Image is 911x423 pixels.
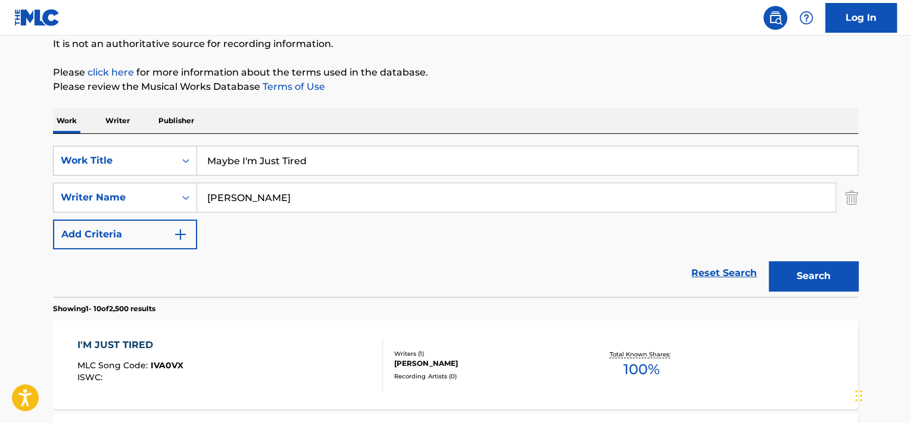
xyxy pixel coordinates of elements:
[53,320,858,409] a: I'M JUST TIREDMLC Song Code:IVA0VXISWC:Writers (1)[PERSON_NAME]Recording Artists (0)Total Known S...
[851,366,911,423] iframe: Chat Widget
[855,378,862,413] div: Drag
[260,81,325,92] a: Terms of Use
[53,37,858,51] p: It is not an authoritative source for recording information.
[763,6,787,30] a: Public Search
[794,6,818,30] div: Help
[88,67,134,78] a: click here
[53,146,858,297] form: Search Form
[155,108,198,133] p: Publisher
[61,190,168,205] div: Writer Name
[394,372,574,381] div: Recording Artists ( 0 )
[53,108,80,133] p: Work
[623,359,659,380] span: 100 %
[799,11,813,25] img: help
[825,3,897,33] a: Log In
[609,350,673,359] p: Total Known Shares:
[394,349,574,358] div: Writers ( 1 )
[14,9,60,26] img: MLC Logo
[845,183,858,212] img: Delete Criterion
[685,260,763,286] a: Reset Search
[77,360,151,371] span: MLC Song Code :
[769,261,858,291] button: Search
[102,108,133,133] p: Writer
[61,153,168,168] div: Work Title
[53,303,155,314] p: Showing 1 - 10 of 2,500 results
[394,358,574,369] div: [PERSON_NAME]
[53,220,197,249] button: Add Criteria
[151,360,183,371] span: IVA0VX
[173,227,188,242] img: 9d2ae6d4665cec9f34b9.svg
[768,11,782,25] img: search
[53,65,858,80] p: Please for more information about the terms used in the database.
[77,338,183,352] div: I'M JUST TIRED
[77,372,105,383] span: ISWC :
[53,80,858,94] p: Please review the Musical Works Database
